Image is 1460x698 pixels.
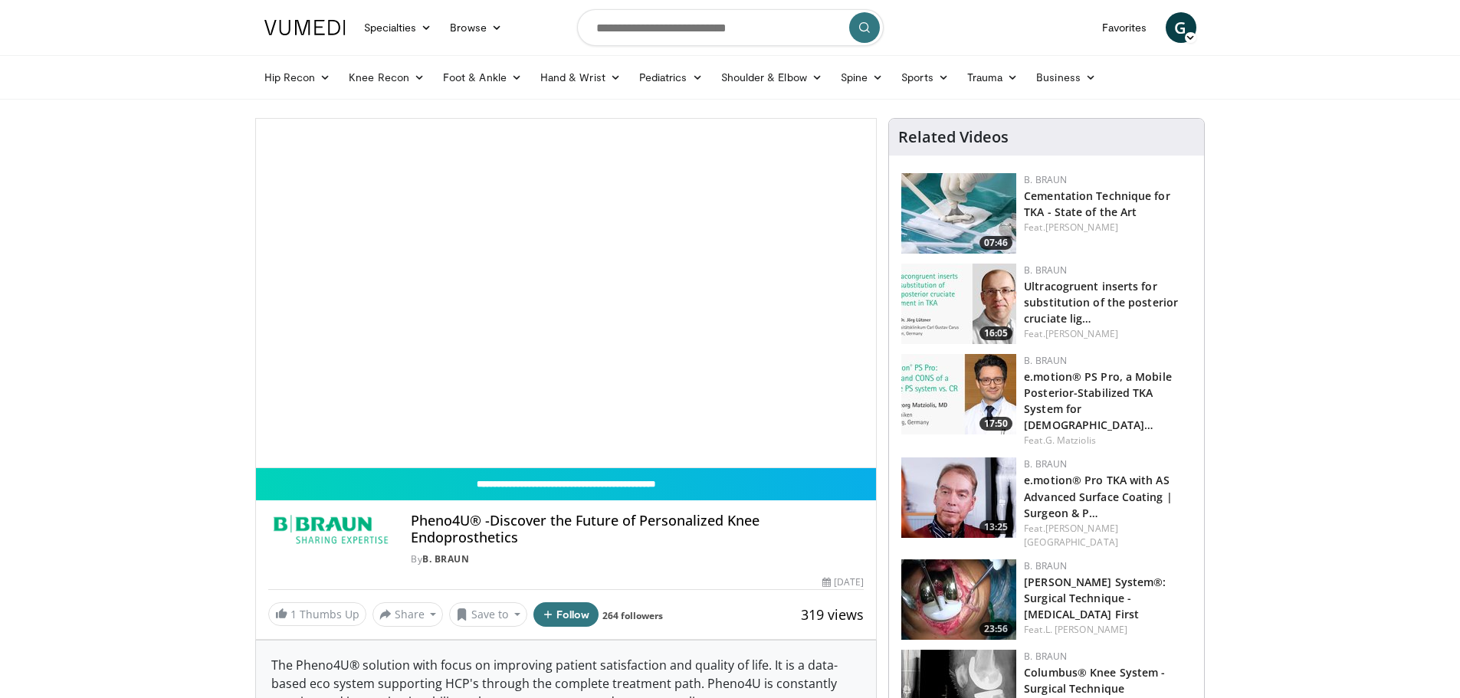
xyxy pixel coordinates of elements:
[255,62,340,93] a: Hip Recon
[901,457,1016,538] a: 13:25
[1024,354,1067,367] a: B. Braun
[901,173,1016,254] img: dde44b06-5141-4670-b072-a706a16e8b8f.jpg.150x105_q85_crop-smart_upscale.jpg
[901,457,1016,538] img: f88d572f-65f3-408b-9f3b-ea9705faeea4.150x105_q85_crop-smart_upscale.jpg
[1024,434,1192,447] div: Feat.
[264,20,346,35] img: VuMedi Logo
[822,575,864,589] div: [DATE]
[1024,264,1067,277] a: B. Braun
[1024,473,1173,519] a: e.motion® Pro TKA with AS Advanced Surface Coating | Surgeon & P…
[434,62,531,93] a: Foot & Ankle
[832,62,892,93] a: Spine
[979,236,1012,250] span: 07:46
[1024,369,1172,432] a: e.motion® PS Pro, a Mobile Posterior-Stabilized TKA System for [DEMOGRAPHIC_DATA]…
[355,12,441,43] a: Specialties
[256,119,877,468] video-js: Video Player
[979,520,1012,534] span: 13:25
[901,354,1016,434] img: 736b5b8a-67fc-4bd0-84e2-6e087e871c91.jpg.150x105_q85_crop-smart_upscale.jpg
[531,62,630,93] a: Hand & Wrist
[577,9,884,46] input: Search topics, interventions
[372,602,444,627] button: Share
[411,552,864,566] div: By
[1045,221,1118,234] a: [PERSON_NAME]
[979,326,1012,340] span: 16:05
[712,62,832,93] a: Shoulder & Elbow
[1024,457,1067,470] a: B. Braun
[901,264,1016,344] a: 16:05
[892,62,958,93] a: Sports
[979,417,1012,431] span: 17:50
[1024,327,1192,341] div: Feat.
[1045,623,1128,636] a: L. [PERSON_NAME]
[801,605,864,624] span: 319 views
[898,128,1009,146] h4: Related Videos
[1024,665,1165,696] a: Columbus® Knee System - Surgical Technique
[1024,173,1067,186] a: B. Braun
[533,602,599,627] button: Follow
[901,559,1016,640] img: 4a4d165b-5ed0-41ca-be29-71c5198e53ff.150x105_q85_crop-smart_upscale.jpg
[340,62,434,93] a: Knee Recon
[901,354,1016,434] a: 17:50
[602,609,663,622] a: 264 followers
[1024,188,1170,219] a: Cementation Technique for TKA - State of the Art
[1045,327,1118,340] a: [PERSON_NAME]
[630,62,712,93] a: Pediatrics
[901,173,1016,254] a: 07:46
[1024,522,1118,549] a: [PERSON_NAME][GEOGRAPHIC_DATA]
[1024,221,1192,234] div: Feat.
[958,62,1028,93] a: Trauma
[449,602,527,627] button: Save to
[1166,12,1196,43] a: G
[1024,575,1166,621] a: [PERSON_NAME] System®: Surgical Technique - [MEDICAL_DATA] First
[1024,559,1067,572] a: B. Braun
[1093,12,1157,43] a: Favorites
[1045,434,1096,447] a: G. Matziolis
[411,513,864,546] h4: Pheno4U® -Discover the Future of Personalized Knee Endoprosthetics
[268,602,366,626] a: 1 Thumbs Up
[422,552,469,565] a: B. Braun
[1024,623,1192,637] div: Feat.
[979,622,1012,636] span: 23:56
[290,607,297,621] span: 1
[268,513,393,549] img: B. Braun
[1024,650,1067,663] a: B. Braun
[1024,522,1192,549] div: Feat.
[901,264,1016,344] img: a8b7e5a2-25ca-4276-8f35-b38cb9d0b86e.jpg.150x105_q85_crop-smart_upscale.jpg
[1027,62,1105,93] a: Business
[441,12,511,43] a: Browse
[901,559,1016,640] a: 23:56
[1024,279,1178,326] a: Ultracogruent inserts for substitution of the posterior cruciate lig…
